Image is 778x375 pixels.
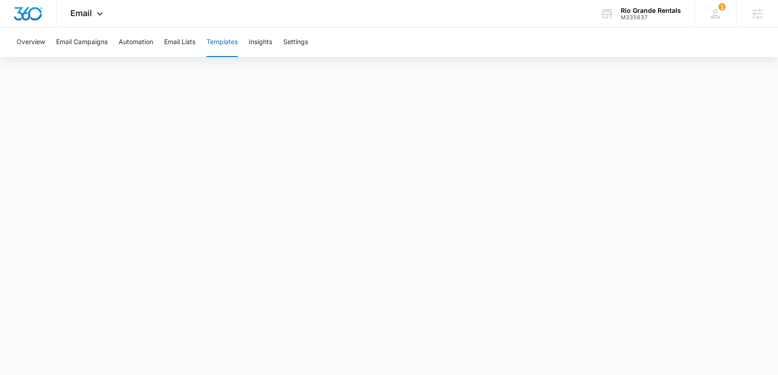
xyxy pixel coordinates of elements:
button: Settings [283,28,308,57]
span: Email [70,8,92,18]
button: Automation [119,28,153,57]
span: 1 [718,3,726,11]
div: notifications count [718,3,726,11]
button: Insights [249,28,272,57]
div: account name [621,7,681,14]
button: Email Campaigns [56,28,108,57]
div: account id [621,14,681,21]
button: Overview [17,28,45,57]
button: Templates [206,28,238,57]
button: Email Lists [164,28,195,57]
